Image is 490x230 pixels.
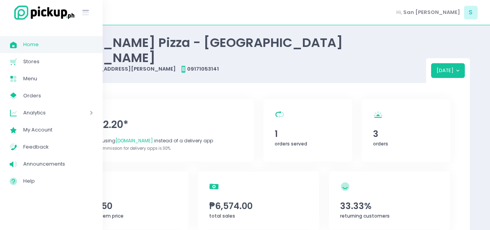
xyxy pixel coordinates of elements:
[23,108,68,118] span: Analytics
[23,159,93,169] span: Announcements
[329,171,450,230] a: 33.33%returning customers
[10,4,76,21] img: logo
[67,171,188,230] a: ₱777.50average item price
[78,137,242,144] div: Saved by using instead of a delivery app
[23,125,93,135] span: My Account
[78,117,242,132] span: ₱1,972.20*
[48,65,426,73] div: Unit No. [STREET_ADDRESS][PERSON_NAME] 09171053141
[78,145,170,151] span: *Average commission for delivery apps is 30%
[362,99,450,162] a: 3orders
[23,91,93,101] span: Orders
[396,9,402,16] span: Hi,
[23,74,93,84] span: Menu
[48,35,426,65] div: [PERSON_NAME] Pizza - [GEOGRAPHIC_DATA][PERSON_NAME]
[263,99,352,162] a: 1orders served
[373,140,388,147] span: orders
[431,63,465,78] button: [DATE]
[373,127,439,140] span: 3
[464,6,478,19] span: S
[340,199,439,213] span: 33.33%
[23,176,93,186] span: Help
[275,140,307,147] span: orders served
[340,213,390,219] span: returning customers
[115,137,153,144] span: [DOMAIN_NAME]
[23,57,93,67] span: Stores
[78,199,177,213] span: ₱777.50
[403,9,460,16] span: San [PERSON_NAME]
[275,127,340,140] span: 1
[23,142,93,152] span: Feedback
[209,199,308,213] span: ₱6,574.00
[198,171,319,230] a: ₱6,574.00total sales
[23,40,93,50] span: Home
[209,213,235,219] span: total sales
